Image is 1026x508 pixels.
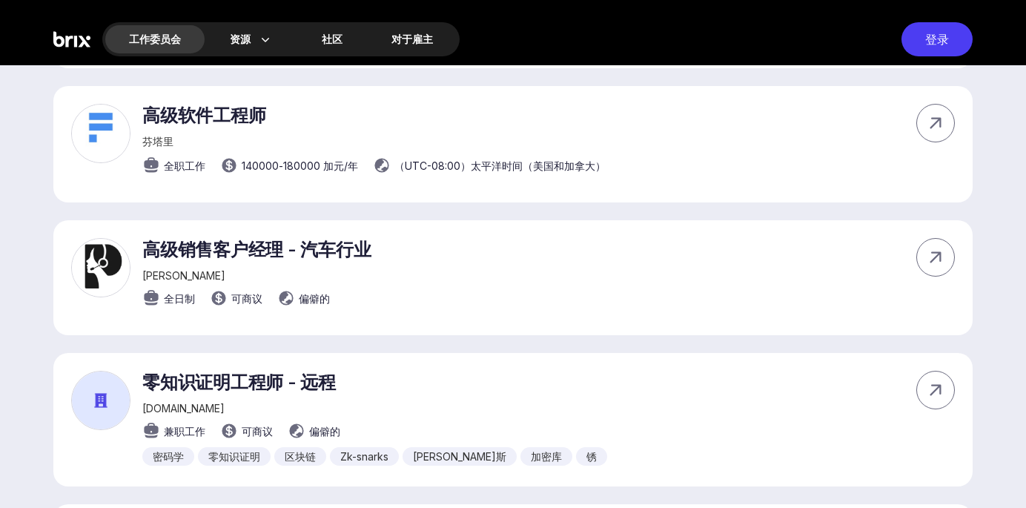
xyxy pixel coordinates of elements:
font: 偏僻的 [299,292,330,305]
font: （UTC-08:00）太平洋时间（美国和加拿大） [394,159,606,172]
font: [PERSON_NAME] [142,269,225,282]
font: 兼职工作 [164,425,205,438]
font: [DOMAIN_NAME] [142,402,225,415]
font: 密码学 [153,450,184,463]
font: 可商议 [231,292,262,305]
font: 区块链 [285,450,316,463]
font: 零知识证明 [208,450,260,463]
font: 对于雇主 [391,33,433,45]
font: 加密库 [531,450,562,463]
a: 社区 [298,25,366,53]
font: [PERSON_NAME]斯 [413,450,506,463]
font: 140000 [242,159,279,172]
font: 零知识证明工程师 - 远程 [142,372,336,393]
font: 全职工作 [164,159,205,172]
font: 锈 [586,450,597,463]
font: 高级软件工程师 [142,105,265,126]
font: 加元 [323,159,344,172]
font: 社区 [322,33,342,45]
font: 登录 [925,32,949,47]
font: 资源 [230,33,251,45]
font: 芬塔里 [142,135,173,148]
font: 偏僻的 [309,425,340,438]
font: 可商议 [242,425,273,438]
a: 对于雇主 [368,25,457,53]
img: 白利糖度标志 [53,22,90,56]
font: Zk-snarks [340,450,388,463]
a: 登录 [894,22,973,56]
font: 工作委员会 [129,33,181,45]
font: 全日制 [164,292,195,305]
font: - [279,159,283,172]
font: 180000 [283,159,320,172]
font: 高级销售客户经理 - 汽车行业 [142,239,371,260]
font: /年 [344,159,358,172]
